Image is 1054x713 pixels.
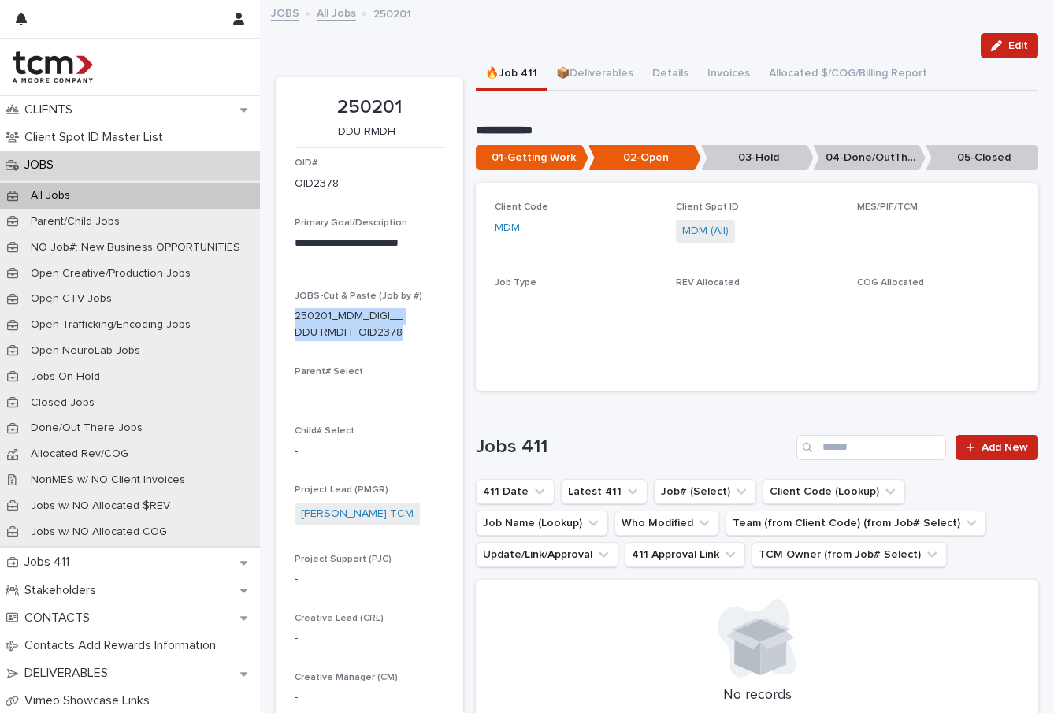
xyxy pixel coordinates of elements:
[18,473,198,487] p: NonMES w/ NO Client Invoices
[295,673,398,682] span: Creative Manager (CM)
[18,130,176,145] p: Client Spot ID Master List
[18,555,82,570] p: Jobs 411
[18,102,85,117] p: CLIENTS
[857,220,1019,236] p: -
[295,571,444,588] p: -
[295,292,422,301] span: JOBS-Cut & Paste (Job by #)
[295,176,339,192] p: OID2378
[495,278,536,288] span: Job Type
[18,447,141,461] p: Allocated Rev/COG
[295,218,407,228] span: Primary Goal/Description
[13,51,93,83] img: 4hMmSqQkux38exxPVZHQ
[759,58,937,91] button: Allocated $/COG/Billing Report
[317,3,356,21] a: All Jobs
[18,215,132,228] p: Parent/Child Jobs
[926,145,1038,171] p: 05-Closed
[295,614,384,623] span: Creative Lead (CRL)
[18,241,253,254] p: NO Job#: New Business OPPORTUNITIES
[982,442,1028,453] span: Add New
[295,485,388,495] span: Project Lead (PMGR)
[547,58,643,91] button: 📦Deliverables
[295,384,444,400] p: -
[295,158,317,168] span: OID#
[18,158,66,173] p: JOBS
[676,202,739,212] span: Client Spot ID
[18,666,121,681] p: DELIVERABLES
[271,3,299,21] a: JOBS
[18,611,102,626] p: CONTACTS
[18,693,162,708] p: Vimeo Showcase Links
[857,278,924,288] span: COG Allocated
[495,202,548,212] span: Client Code
[676,295,838,311] p: -
[301,506,414,522] a: [PERSON_NAME]-TCM
[561,479,648,504] button: Latest 411
[1008,40,1028,51] span: Edit
[676,278,740,288] span: REV Allocated
[476,58,547,91] button: 🔥Job 411
[476,511,608,536] button: Job Name (Lookup)
[857,295,1019,311] p: -
[476,542,618,567] button: Update/Link/Approval
[295,689,444,706] p: -
[857,202,918,212] span: MES/PIF/TCM
[495,687,1019,704] p: No records
[682,223,729,240] a: MDM (All)
[18,525,180,539] p: Jobs w/ NO Allocated COG
[981,33,1038,58] button: Edit
[18,370,113,384] p: Jobs On Hold
[476,479,555,504] button: 411 Date
[295,308,406,341] p: 250201_MDM_DIGI__DDU RMDH_OID2378
[495,220,520,236] a: MDM
[18,638,228,653] p: Contacts Add Rewards Information
[295,630,444,647] p: -
[796,435,946,460] input: Search
[763,479,905,504] button: Client Code (Lookup)
[588,145,701,171] p: 02-Open
[295,96,444,119] p: 250201
[18,292,124,306] p: Open CTV Jobs
[654,479,756,504] button: Job# (Select)
[18,396,107,410] p: Closed Jobs
[698,58,759,91] button: Invoices
[18,318,203,332] p: Open Trafficking/Encoding Jobs
[373,4,411,21] p: 250201
[295,367,363,377] span: Parent# Select
[18,267,203,280] p: Open Creative/Production Jobs
[295,444,444,460] p: -
[18,189,83,202] p: All Jobs
[18,499,183,513] p: Jobs w/ NO Allocated $REV
[18,344,153,358] p: Open NeuroLab Jobs
[614,511,719,536] button: Who Modified
[752,542,947,567] button: TCM Owner (from Job# Select)
[18,583,109,598] p: Stakeholders
[295,426,354,436] span: Child# Select
[295,125,438,139] p: DDU RMDH
[726,511,986,536] button: Team (from Client Code) (from Job# Select)
[18,421,155,435] p: Done/Out There Jobs
[476,436,790,459] h1: Jobs 411
[643,58,698,91] button: Details
[476,145,588,171] p: 01-Getting Work
[701,145,814,171] p: 03-Hold
[295,555,392,564] span: Project Support (PJC)
[956,435,1038,460] a: Add New
[495,295,657,311] p: -
[813,145,926,171] p: 04-Done/OutThere
[625,542,745,567] button: 411 Approval Link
